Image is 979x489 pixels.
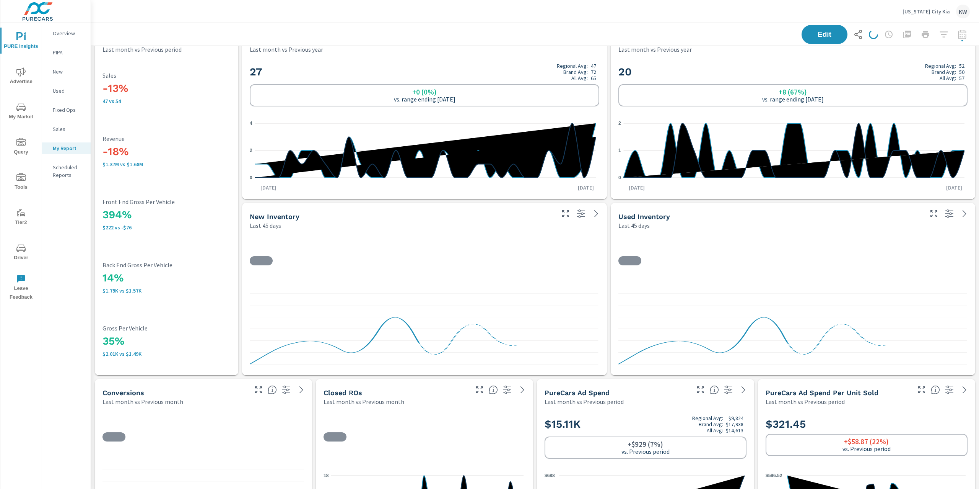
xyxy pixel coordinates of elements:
[102,335,231,348] h3: 35%
[766,473,782,478] text: $596.52
[42,104,91,116] div: Fixed Ops
[412,88,437,96] h6: +0 (0%)
[324,473,329,478] text: 18
[628,440,663,448] h6: +$929 (7%)
[102,45,182,54] p: Last month vs Previous period
[3,138,39,157] span: Query
[42,142,91,154] div: My Report
[3,208,39,227] span: Tier2
[102,288,231,294] p: $1,785 vs $1,565
[618,120,621,126] text: 2
[959,75,964,81] p: 57
[102,72,231,79] p: Sales
[959,63,964,69] p: 52
[931,385,940,394] span: Average cost of advertising per each vehicle sold at the dealer over the selected date range. The...
[590,208,602,220] a: See more details in report
[42,66,91,77] div: New
[250,45,323,54] p: Last month vs Previous year
[102,98,231,104] p: 47 vs 54
[766,417,968,431] h2: $321.45
[958,384,971,396] a: See more details in report
[940,75,956,81] p: All Avg:
[3,103,39,121] span: My Market
[618,63,968,81] h2: 20
[591,75,596,81] p: 65
[623,184,650,191] p: [DATE]
[53,144,85,152] p: My Report
[591,63,596,69] p: 47
[928,208,940,220] button: Make Fullscreen
[737,384,750,396] a: See more details in report
[591,69,596,75] p: 72
[102,325,231,332] p: Gross Per Vehicle
[102,208,231,221] h3: 394%
[324,397,404,406] p: Last month vs Previous month
[102,397,183,406] p: Last month vs Previous month
[802,25,847,44] button: Edit
[252,384,265,396] button: Make Fullscreen
[324,389,362,397] h5: Closed ROs
[295,384,307,396] a: See more details in report
[250,213,299,221] h5: New Inventory
[102,389,144,397] h5: Conversions
[102,82,231,95] h3: -13%
[618,221,650,230] p: Last 45 days
[3,173,39,192] span: Tools
[959,69,964,75] p: 50
[102,135,231,142] p: Revenue
[557,63,588,69] p: Regional Avg:
[42,162,91,181] div: Scheduled Reports
[545,397,624,406] p: Last month vs Previous period
[766,397,845,406] p: Last month vs Previous period
[102,351,231,357] p: $2,007 vs $1,489
[489,385,498,394] span: Number of Repair Orders Closed by the selected dealership group over the selected time range. [So...
[844,438,889,445] h6: +$58.87 (22%)
[842,445,891,452] p: vs. Previous period
[958,208,971,220] a: See more details in report
[42,47,91,58] div: PIPA
[53,106,85,114] p: Fixed Ops
[694,384,707,396] button: Make Fullscreen
[766,389,878,397] h5: PureCars Ad Spend Per Unit Sold
[516,384,529,396] a: See more details in report
[53,29,85,37] p: Overview
[851,27,866,42] button: Share Report
[729,415,743,421] p: $9,824
[545,415,746,433] h2: $15.11K
[473,384,486,396] button: Make Fullscreen
[572,184,599,191] p: [DATE]
[250,147,252,153] text: 2
[809,31,840,38] span: Edit
[53,68,85,75] p: New
[932,69,956,75] p: Brand Avg:
[250,63,599,81] h2: 27
[762,96,824,103] p: vs. range ending [DATE]
[699,421,723,427] p: Brand Avg:
[925,63,956,69] p: Regional Avg:
[255,184,282,191] p: [DATE]
[3,244,39,262] span: Driver
[692,415,723,421] p: Regional Avg:
[102,271,231,285] h3: 14%
[618,175,621,180] text: 0
[42,28,91,39] div: Overview
[903,8,950,15] p: [US_STATE] City Kia
[545,473,555,478] text: $688
[53,125,85,133] p: Sales
[394,96,455,103] p: vs. range ending [DATE]
[250,175,252,180] text: 0
[559,208,572,220] button: Make Fullscreen
[618,45,692,54] p: Last month vs Previous year
[916,384,928,396] button: Make Fullscreen
[571,75,588,81] p: All Avg:
[53,49,85,56] p: PIPA
[102,262,231,268] p: Back End Gross Per Vehicle
[250,221,281,230] p: Last 45 days
[3,32,39,51] span: PURE Insights
[779,88,807,96] h6: +8 (67%)
[726,427,743,433] p: $14,613
[545,389,610,397] h5: PureCars Ad Spend
[53,87,85,95] p: Used
[0,23,42,305] div: nav menu
[618,147,621,153] text: 1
